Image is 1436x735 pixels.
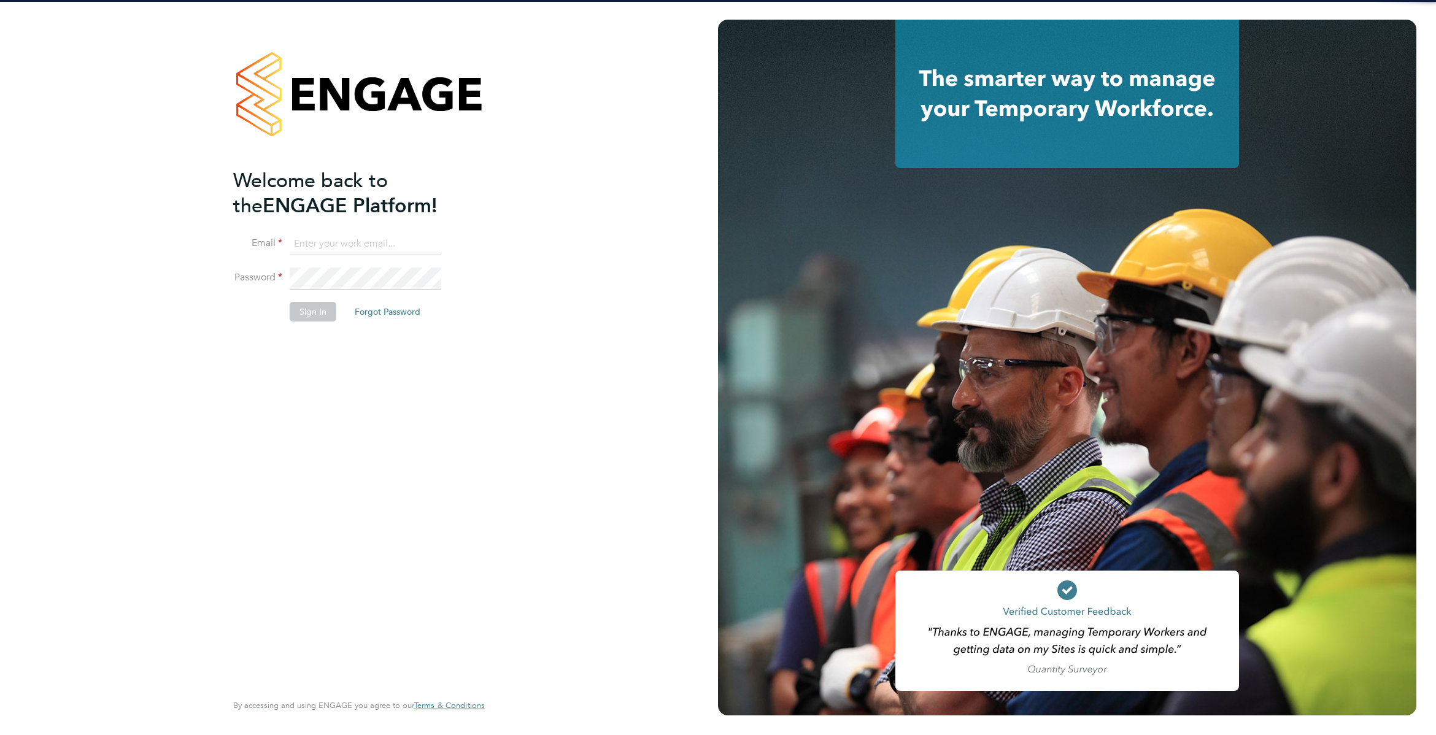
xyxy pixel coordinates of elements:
span: Welcome back to the [233,169,388,218]
button: Forgot Password [345,302,430,321]
h2: ENGAGE Platform! [233,168,473,218]
input: Enter your work email... [290,233,441,255]
a: Terms & Conditions [414,701,485,710]
span: Terms & Conditions [414,700,485,710]
label: Email [233,237,282,250]
label: Password [233,271,282,284]
button: Sign In [290,302,336,321]
span: By accessing and using ENGAGE you agree to our [233,700,485,710]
